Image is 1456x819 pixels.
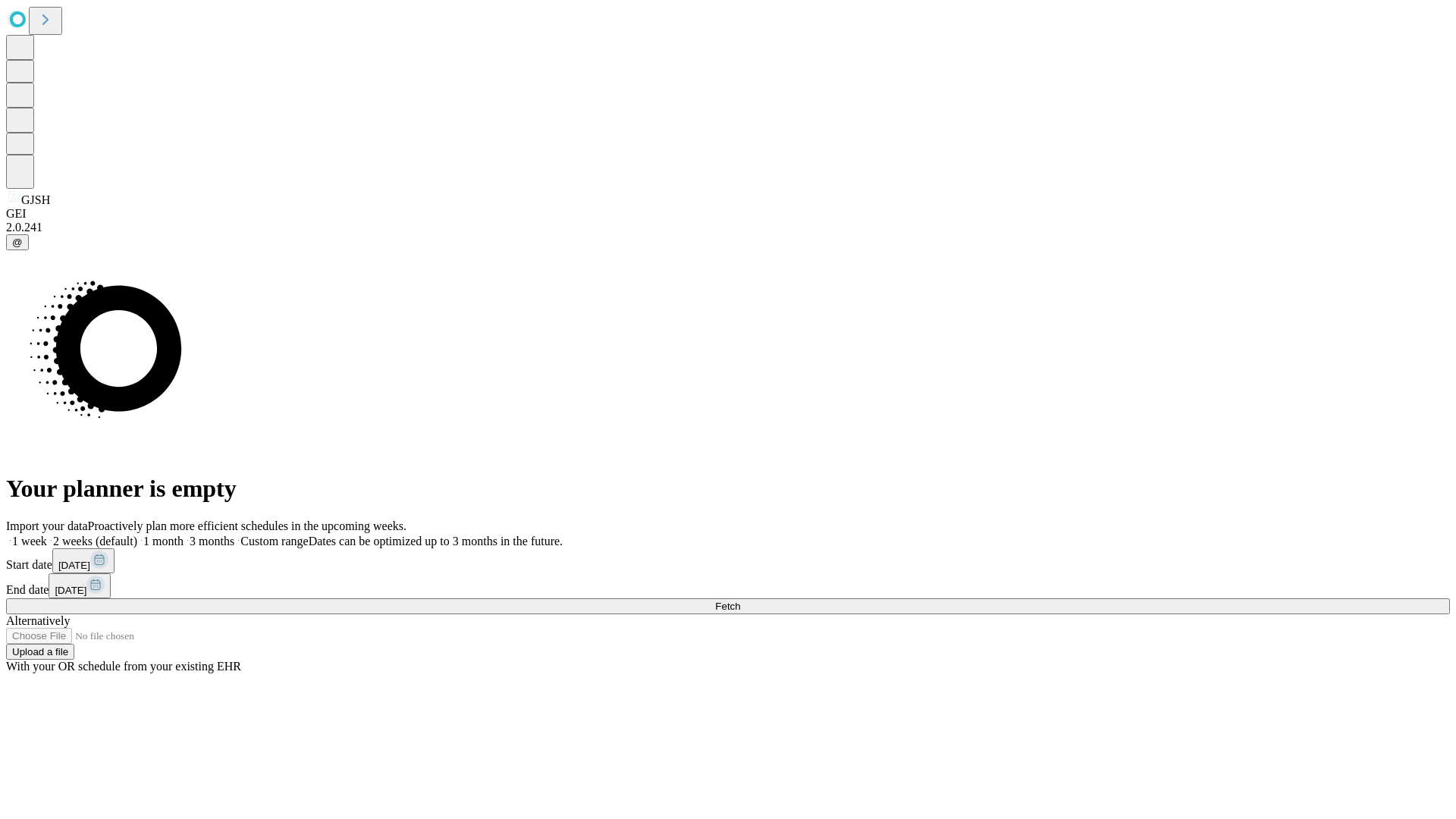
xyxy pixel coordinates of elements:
span: GJSH [21,193,50,206]
span: Proactively plan more efficient schedules in the upcoming weeks. [88,519,406,532]
span: [DATE] [58,560,90,571]
button: Fetch [6,598,1450,614]
div: End date [6,573,1450,598]
span: Custom range [240,535,308,548]
button: [DATE] [52,548,115,573]
button: @ [6,234,29,250]
span: 2 weeks (default) [53,535,137,548]
span: 1 month [143,535,184,548]
span: Fetch [715,601,740,612]
span: Alternatively [6,614,70,627]
div: GEI [6,207,1450,221]
span: Import your data [6,519,88,532]
button: Upload a file [6,644,74,660]
span: @ [12,237,23,248]
span: With your OR schedule from your existing EHR [6,660,241,673]
div: Start date [6,548,1450,573]
span: 1 week [12,535,47,548]
button: [DATE] [49,573,111,598]
span: 3 months [190,535,234,548]
span: [DATE] [55,585,86,596]
div: 2.0.241 [6,221,1450,234]
h1: Your planner is empty [6,475,1450,503]
span: Dates can be optimized up to 3 months in the future. [309,535,563,548]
